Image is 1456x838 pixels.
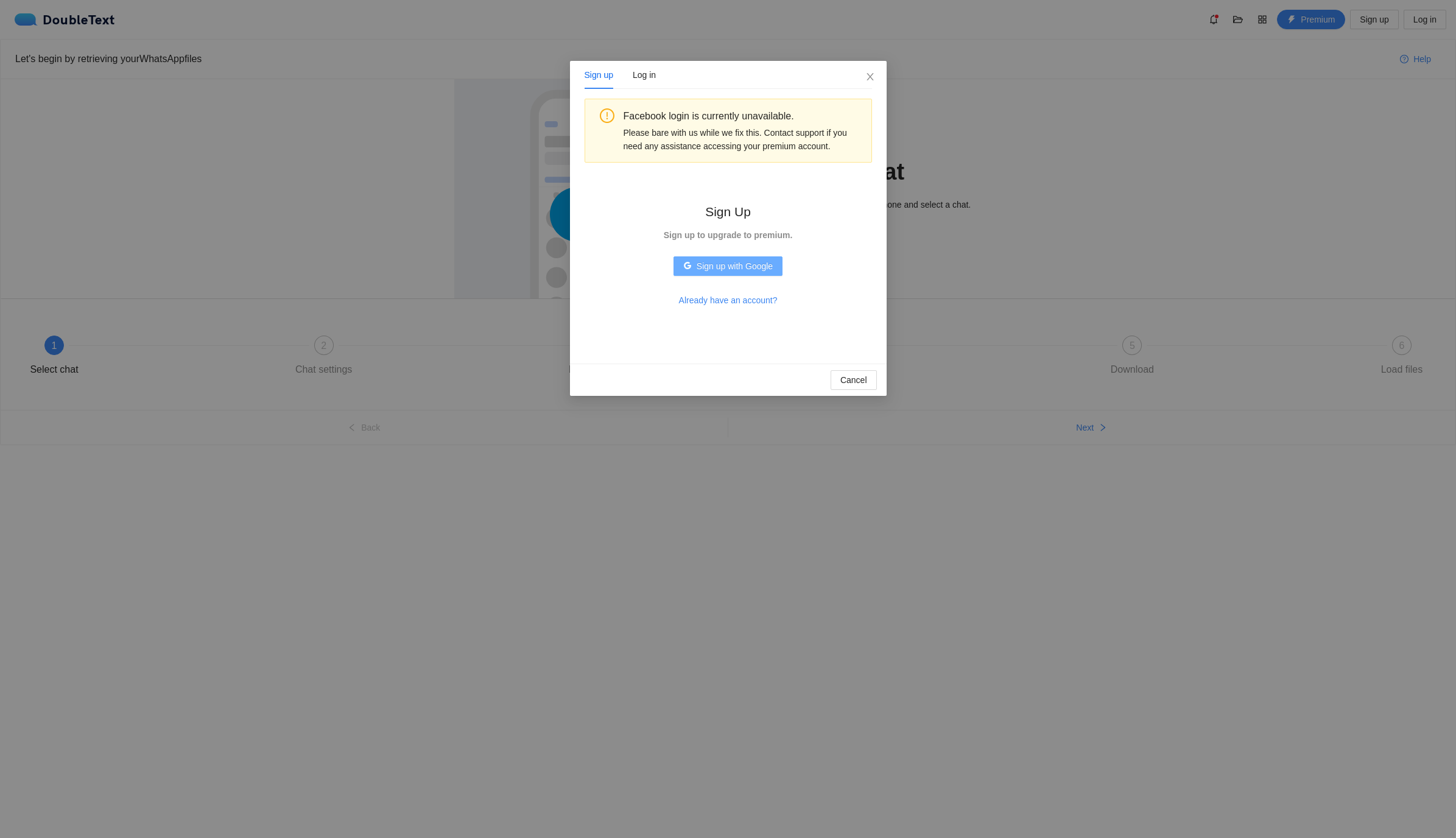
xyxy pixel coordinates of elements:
span: google [683,261,692,271]
button: Cancel [831,370,877,390]
h2: Sign Up [664,202,793,222]
div: Facebook login is currently unavailable. [624,108,862,124]
button: Already have an account? [669,290,787,310]
div: Log in [633,68,656,82]
button: Close [854,61,887,94]
strong: Sign up to upgrade to premium. [664,230,793,240]
div: Please bare with us while we fix this. Contact support if you need any assistance accessing your ... [624,126,862,153]
div: Sign up [585,68,613,82]
span: Sign up with Google [697,259,773,273]
span: close [865,72,875,82]
button: googleSign up with Google [673,256,783,276]
span: exclamation-circle [600,108,614,123]
span: Cancel [840,373,867,387]
span: Already have an account? [679,294,778,307]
